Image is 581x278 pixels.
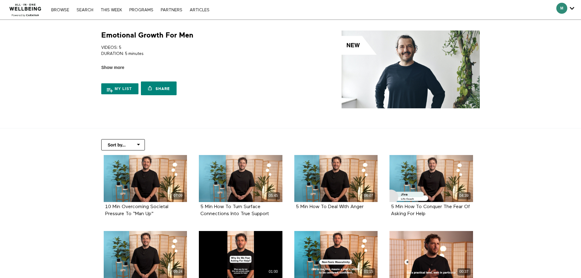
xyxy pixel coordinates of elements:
[294,155,378,202] a: 5 Min How To Deal With Anger 06:07
[126,8,156,12] a: PROGRAMS
[104,155,187,202] : 10 Min Overcoming Societal Pressure To “Man Up" 07:09
[101,64,124,71] span: Show more
[141,81,176,95] a: Share
[391,204,470,216] a: 5 Min How To Conquer The Fear Of Asking For Help
[104,231,187,278] a: 5 Min How To Navigate The Weight Of Responsibility 05:24
[74,8,96,12] a: Search
[199,231,282,278] a: Why Do We Fear Asking For Help? (Highlight 9x16) 01:00
[105,204,168,216] strong: 10 Min Overcoming Societal Pressure To “Man Up"
[342,31,480,108] img: Emotional Growth For Men
[98,8,125,12] a: THIS WEEK
[171,268,185,275] div: 05:24
[158,8,185,12] a: PARTNERS
[187,8,213,12] a: ARTICLES
[101,45,288,57] p: VIDEOS: 5 DURATION: 5 minutes
[457,268,471,275] div: 00:37
[294,231,378,278] a: Non Toxic Masculinity (Highlight) 01:15
[48,7,212,13] nav: Primary
[171,192,185,199] div: 07:09
[457,192,471,199] div: 04:39
[199,155,282,202] a: 5 Min How To Turn Surface Connections Into True Support 05:45
[389,231,473,278] a: Building Deeper Connections For Men (Highlight) 00:37
[362,268,375,275] div: 01:15
[200,204,269,216] a: 5 Min How To Turn Surface Connections Into True Support
[101,83,138,94] button: My list
[362,192,375,199] div: 06:07
[267,268,280,275] div: 01:00
[48,8,72,12] a: Browse
[267,192,280,199] div: 05:45
[389,155,473,202] a: 5 Min How To Conquer The Fear Of Asking For Help 04:39
[101,31,193,40] h1: Emotional Growth For Men
[296,204,364,209] a: 5 Min How To Deal With Anger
